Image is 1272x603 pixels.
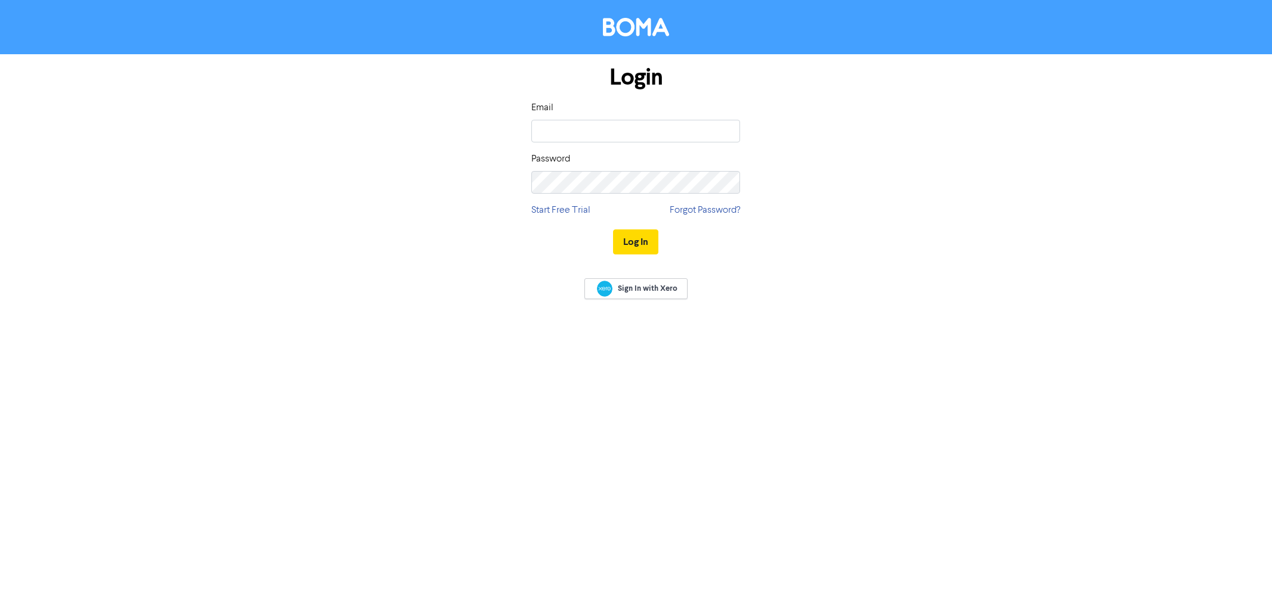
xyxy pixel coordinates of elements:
h1: Login [531,64,740,91]
label: Email [531,101,553,115]
a: Start Free Trial [531,203,590,217]
button: Log In [613,229,658,254]
span: Sign In with Xero [618,283,677,294]
a: Forgot Password? [670,203,740,217]
img: BOMA Logo [603,18,669,36]
a: Sign In with Xero [584,278,687,299]
keeper-lock: Open Keeper Popup [719,124,733,138]
label: Password [531,152,570,166]
img: Xero logo [597,281,612,297]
